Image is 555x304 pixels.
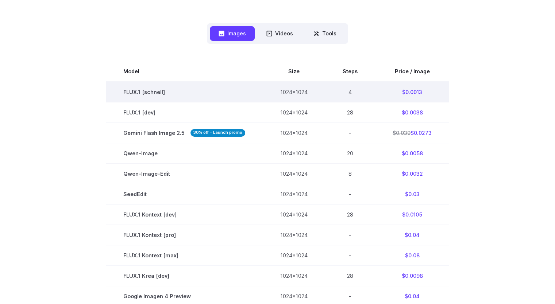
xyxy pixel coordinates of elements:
td: 1024x1024 [263,163,325,184]
button: Videos [258,26,302,40]
span: Gemini Flash Image 2.5 [123,129,245,137]
td: - [325,245,375,265]
td: FLUX.1 [schnell] [106,82,263,102]
td: - [325,184,375,204]
button: Images [210,26,255,40]
td: 1024x1024 [263,122,325,143]
td: $0.0105 [375,204,449,225]
td: 1024x1024 [263,204,325,225]
td: $0.08 [375,245,449,265]
td: $0.0032 [375,163,449,184]
td: 1024x1024 [263,102,325,122]
td: FLUX.1 Kontext [dev] [106,204,263,225]
td: - [325,225,375,245]
button: Tools [305,26,345,40]
td: 1024x1024 [263,266,325,286]
td: Qwen-Image [106,143,263,163]
td: FLUX.1 Kontext [max] [106,245,263,265]
td: SeedEdit [106,184,263,204]
th: Steps [325,61,375,82]
td: $0.04 [375,225,449,245]
td: $0.0098 [375,266,449,286]
td: 4 [325,82,375,102]
td: - [325,122,375,143]
td: $0.0058 [375,143,449,163]
td: 1024x1024 [263,225,325,245]
td: $0.03 [375,184,449,204]
strong: 30% off - Launch promo [190,129,245,137]
td: $0.0038 [375,102,449,122]
th: Size [263,61,325,82]
td: FLUX.1 Kontext [pro] [106,225,263,245]
td: 28 [325,102,375,122]
th: Price / Image [375,61,449,82]
td: 1024x1024 [263,143,325,163]
td: 1024x1024 [263,82,325,102]
td: 20 [325,143,375,163]
td: Qwen-Image-Edit [106,163,263,184]
td: FLUX.1 Krea [dev] [106,266,263,286]
th: Model [106,61,263,82]
s: $0.039 [393,130,411,136]
td: $0.0013 [375,82,449,102]
td: 28 [325,266,375,286]
td: FLUX.1 [dev] [106,102,263,122]
td: 1024x1024 [263,245,325,265]
td: 8 [325,163,375,184]
td: $0.0273 [375,122,449,143]
td: 1024x1024 [263,184,325,204]
td: 28 [325,204,375,225]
